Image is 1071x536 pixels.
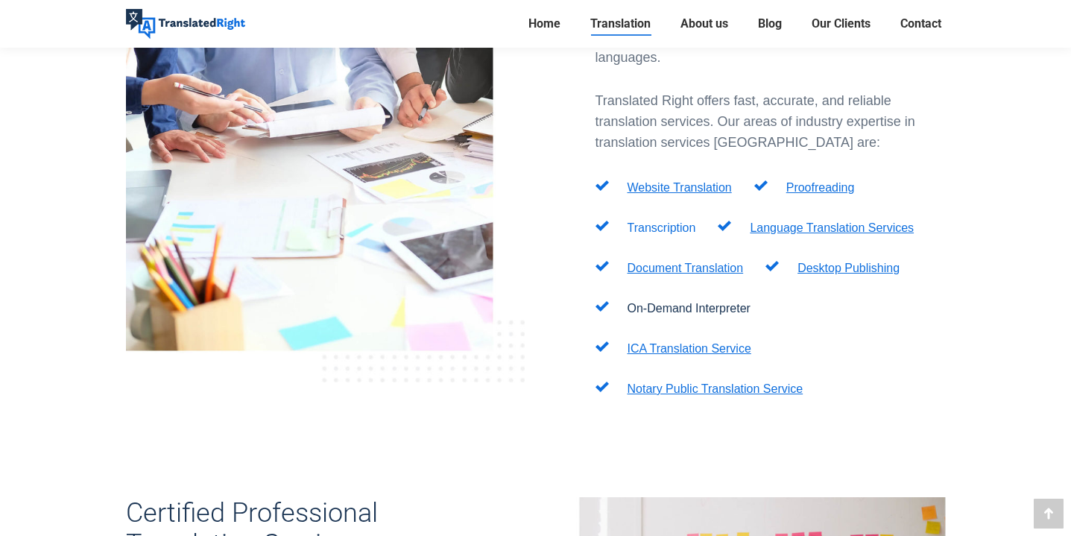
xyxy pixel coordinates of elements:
[528,16,560,31] span: Home
[628,221,696,234] a: Transcription
[628,300,751,318] p: On-Demand Interpreter
[797,262,900,274] a: Desktop Publishing
[595,90,946,153] p: Translated Right offers fast, accurate, and reliable translation services. Our areas of industry ...
[628,181,732,194] a: Website Translation
[718,221,731,231] img: null
[586,13,655,34] a: Translation
[524,13,565,34] a: Home
[680,16,728,31] span: About us
[595,382,609,392] img: null
[754,180,768,191] img: null
[900,16,941,31] span: Contact
[595,221,609,231] img: null
[595,180,609,191] img: null
[595,261,609,271] img: null
[807,13,875,34] a: Our Clients
[628,262,744,274] a: Document Translation
[754,13,786,34] a: Blog
[750,221,914,234] a: Language Translation Services
[595,341,609,352] img: null
[676,13,733,34] a: About us
[126,9,245,39] img: Translated Right
[628,382,803,395] a: Notary Public Translation Service
[812,16,871,31] span: Our Clients
[758,16,782,31] span: Blog
[595,301,609,312] img: null
[896,13,946,34] a: Contact
[590,16,651,31] span: Translation
[765,261,779,271] img: null
[628,342,751,355] a: ICA Translation Service
[786,181,855,194] a: Proofreading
